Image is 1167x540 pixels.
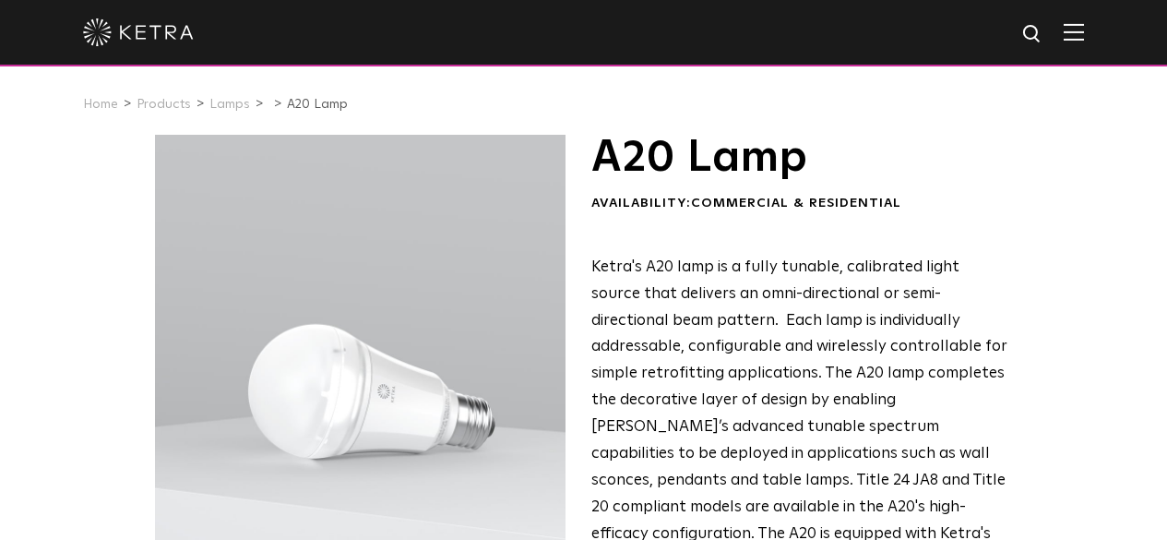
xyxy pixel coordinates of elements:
[287,98,348,111] a: A20 Lamp
[83,18,194,46] img: ketra-logo-2019-white
[691,197,901,210] span: Commercial & Residential
[1064,23,1084,41] img: Hamburger%20Nav.svg
[591,135,1011,181] h1: A20 Lamp
[209,98,250,111] a: Lamps
[137,98,191,111] a: Products
[1021,23,1044,46] img: search icon
[591,195,1011,213] div: Availability:
[83,98,118,111] a: Home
